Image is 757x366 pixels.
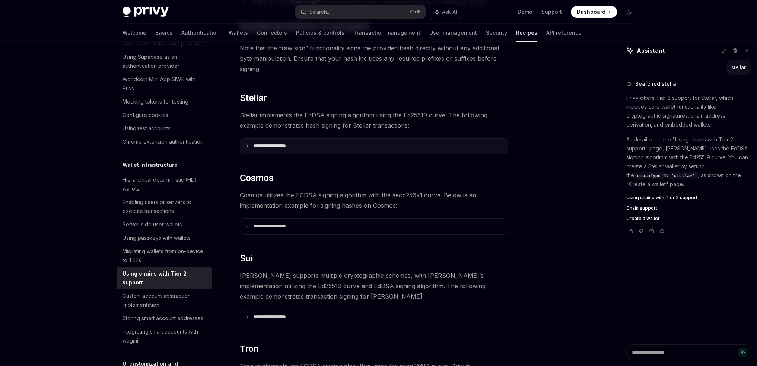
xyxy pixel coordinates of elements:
a: Configure cookies [117,108,212,122]
div: Integrating smart accounts with wagmi [123,327,207,345]
div: Chrome extension authentication [123,137,203,146]
a: Wallets [229,24,248,42]
a: Demo [518,8,532,16]
a: Storing smart account addresses [117,312,212,325]
span: Stellar [240,92,267,104]
a: Support [541,8,562,16]
button: Send message [738,348,747,357]
div: Storing smart account addresses [123,314,203,323]
a: Create a wallet [626,216,751,222]
span: Stellar implements the EdDSA signing algorithm using the Ed25519 curve. The following example dem... [240,110,508,131]
a: User management [429,24,477,42]
span: Cosmos utilizes the ECDSA signing algorithm with the secp256k1 curve. Below is an implementation ... [240,190,508,211]
a: Using chains with Tier 2 support [117,267,212,289]
a: Chrome extension authentication [117,135,212,149]
a: Using test accounts [117,122,212,135]
a: Mocking tokens for testing [117,95,212,108]
span: Searched stellar [635,80,678,87]
h5: Wallet infrastructure [123,160,178,169]
button: Toggle dark mode [623,6,635,18]
div: stellar [731,64,746,71]
div: Migrating wallets from on-device to TEEs [123,247,207,265]
a: API reference [546,24,582,42]
a: Server-side user wallets [117,218,212,231]
span: Ctrl K [410,9,421,15]
div: Using Supabase as an authentication provider [123,52,207,70]
div: Server-side user wallets [123,220,182,229]
span: [PERSON_NAME] supports multiple cryptographic schemes, with [PERSON_NAME]’s implementation utiliz... [240,270,508,302]
a: Using Supabase as an authentication provider [117,50,212,73]
button: Search...CtrlK [295,5,426,19]
span: Using chains with Tier 2 support [626,195,697,201]
a: Connectors [257,24,287,42]
a: Hierarchical deterministic (HD) wallets [117,173,212,195]
span: Sui [240,252,252,264]
span: Note that the “raw sign” functionality signs the provided hash directly without any additional by... [240,43,508,74]
span: Cosmos [240,172,273,184]
img: dark logo [123,7,169,17]
div: Using chains with Tier 2 support [123,269,207,287]
p: Privy offers Tier 2 support for Stellar, which includes core wallet functionality like cryptograp... [626,93,751,129]
span: 'stellar' [671,173,695,179]
div: Worldcoin Mini App SIWE with Privy [123,75,207,93]
div: Custom account abstraction implementation [123,292,207,309]
a: Integrating smart accounts with wagmi [117,325,212,347]
a: Custom account abstraction implementation [117,289,212,312]
div: Search... [309,7,330,16]
a: Using passkeys with wallets [117,231,212,245]
span: chainType [637,173,661,179]
div: Using passkeys with wallets [123,233,191,242]
div: Configure cookies [123,111,168,120]
p: As detailed on the "Using chains with Tier 2 support" page, [PERSON_NAME] uses the EdDSA signing ... [626,135,751,189]
a: Transaction management [353,24,420,42]
a: Basics [155,24,172,42]
a: Chain support [626,205,751,211]
a: Policies & controls [296,24,344,42]
a: Security [486,24,507,42]
a: Enabling users or servers to execute transactions [117,195,212,218]
div: Using test accounts [123,124,171,133]
a: Using chains with Tier 2 support [626,195,751,201]
a: Authentication [181,24,220,42]
span: Tron [240,343,259,355]
button: Searched stellar [626,80,751,87]
span: Create a wallet [626,216,659,222]
a: Dashboard [571,6,617,18]
button: Ask AI [429,5,462,19]
div: Hierarchical deterministic (HD) wallets [123,175,207,193]
a: Migrating wallets from on-device to TEEs [117,245,212,267]
a: Worldcoin Mini App SIWE with Privy [117,73,212,95]
div: Enabling users or servers to execute transactions [123,198,207,216]
span: Ask AI [442,8,457,16]
div: Mocking tokens for testing [123,97,188,106]
span: Chain support [626,205,657,211]
a: Welcome [123,24,146,42]
a: Recipes [516,24,537,42]
span: Dashboard [577,8,605,16]
span: Assistant [637,46,665,55]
